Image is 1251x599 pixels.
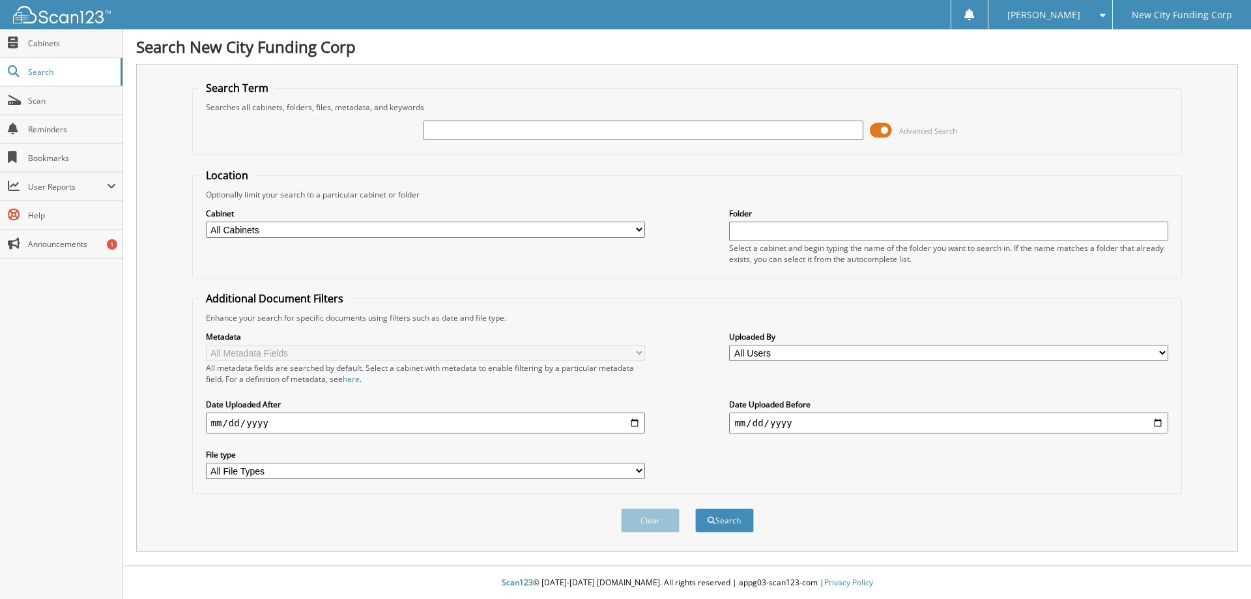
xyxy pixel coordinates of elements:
span: Help [28,210,116,221]
span: Cabinets [28,38,116,49]
span: New City Funding Corp [1132,11,1232,19]
label: Uploaded By [729,331,1168,342]
div: All metadata fields are searched by default. Select a cabinet with metadata to enable filtering b... [206,362,645,385]
legend: Location [199,168,255,183]
span: Scan [28,95,116,106]
span: Advanced Search [899,126,957,136]
button: Clear [621,508,680,533]
span: Reminders [28,124,116,135]
div: © [DATE]-[DATE] [DOMAIN_NAME]. All rights reserved | appg03-scan123-com | [123,567,1251,599]
label: Date Uploaded After [206,399,645,410]
div: Optionally limit your search to a particular cabinet or folder [199,189,1175,200]
span: Announcements [28,239,116,250]
div: Searches all cabinets, folders, files, metadata, and keywords [199,102,1175,113]
span: Bookmarks [28,153,116,164]
div: 1 [107,239,117,250]
div: Enhance your search for specific documents using filters such as date and file type. [199,312,1175,323]
input: end [729,413,1168,433]
label: Date Uploaded Before [729,399,1168,410]
img: scan123-logo-white.svg [13,6,111,23]
label: File type [206,449,645,460]
button: Search [695,508,754,533]
label: Metadata [206,331,645,342]
a: Privacy Policy [824,577,873,588]
label: Cabinet [206,208,645,219]
span: Scan123 [502,577,533,588]
a: here [343,373,360,385]
span: User Reports [28,181,107,192]
legend: Search Term [199,81,275,95]
legend: Additional Document Filters [199,291,350,306]
iframe: Chat Widget [1186,536,1251,599]
span: [PERSON_NAME] [1007,11,1080,19]
input: start [206,413,645,433]
label: Folder [729,208,1168,219]
div: Select a cabinet and begin typing the name of the folder you want to search in. If the name match... [729,242,1168,265]
h1: Search New City Funding Corp [136,36,1238,57]
span: Search [28,66,114,78]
